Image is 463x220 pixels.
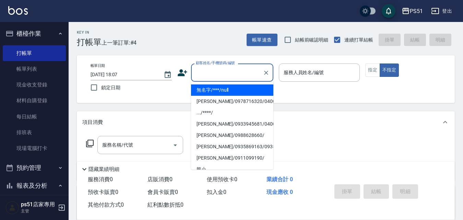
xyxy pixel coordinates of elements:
[3,109,66,125] a: 每日結帳
[266,189,293,195] span: 現金應收 0
[170,140,181,151] button: Open
[3,61,66,77] a: 帳單列表
[196,60,235,66] label: 顧客姓名/手機號碼/編號
[191,164,273,182] li: 熊小姐/0937027338/0937027338
[410,7,423,15] div: PS51
[147,201,183,208] span: 紅利點數折抵 0
[88,201,124,208] span: 其他付款方式 0
[191,130,273,141] li: [PERSON_NAME]/0988628660/
[3,93,66,108] a: 材料自購登錄
[77,111,455,133] div: 項目消費
[88,176,113,183] span: 服務消費 0
[21,201,56,208] h5: ps51店家專用
[399,4,426,18] button: PS51
[344,36,373,44] span: 連續打單結帳
[380,63,399,77] button: 不指定
[3,177,66,195] button: 報表及分析
[3,77,66,93] a: 現金收支登錄
[3,45,66,61] a: 打帳單
[207,176,237,183] span: 使用預收卡 0
[77,30,102,35] h2: Key In
[77,37,102,47] h3: 打帳單
[3,159,66,177] button: 預約管理
[3,125,66,140] a: 排班表
[207,189,226,195] span: 扣入金 0
[102,38,137,47] span: 上一筆訂單:#4
[191,152,273,164] li: [PERSON_NAME]/0911099190/
[247,34,277,46] button: 帳單速查
[101,84,120,91] span: 鎖定日期
[91,69,157,80] input: YYYY/MM/DD hh:mm
[191,118,273,130] li: [PERSON_NAME]/0933945681/040017
[88,189,118,195] span: 預收卡販賣 0
[159,67,176,83] button: Choose date, selected date is 2025-10-05
[91,63,105,68] label: 帳單日期
[147,189,178,195] span: 會員卡販賣 0
[266,176,293,183] span: 業績合計 0
[3,140,66,156] a: 現場電腦打卡
[365,63,380,77] button: 指定
[3,25,66,43] button: 櫃檯作業
[295,36,329,44] span: 結帳前確認明細
[82,119,103,126] p: 項目消費
[21,208,56,214] p: 主管
[382,4,395,18] button: save
[191,96,273,107] li: [PERSON_NAME]/0978716320/040074
[428,5,455,18] button: 登出
[261,68,271,78] button: Clear
[5,201,19,215] img: Person
[147,176,173,183] span: 店販消費 0
[191,141,273,152] li: [PERSON_NAME]/0935869163/0935869163
[8,6,28,15] img: Logo
[88,166,119,173] p: 隱藏業績明細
